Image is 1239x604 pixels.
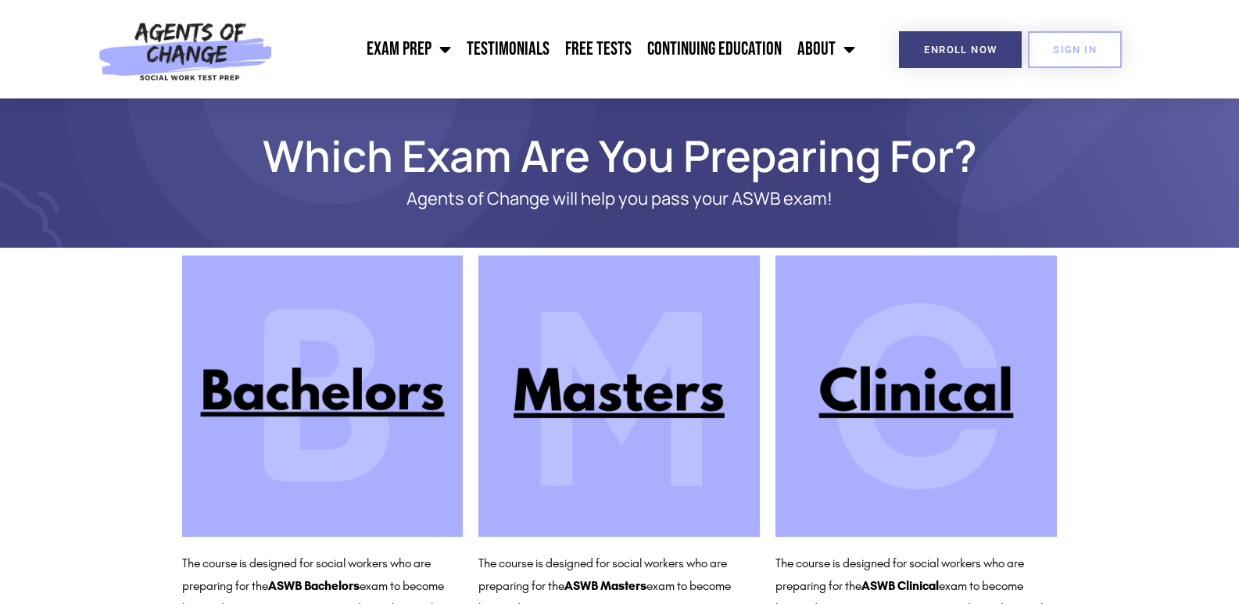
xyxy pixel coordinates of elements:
a: SIGN IN [1028,31,1122,68]
b: ASWB Clinical [861,578,939,593]
h1: Which Exam Are You Preparing For? [174,138,1065,173]
b: ASWB Bachelors [268,578,360,593]
a: Exam Prep [359,30,459,69]
p: Agents of Change will help you pass your ASWB exam! [237,189,1003,209]
a: About [790,30,863,69]
nav: Menu [281,30,863,69]
b: ASWB Masters [564,578,646,593]
a: Testimonials [459,30,557,69]
a: Enroll Now [899,31,1022,68]
span: SIGN IN [1053,45,1097,55]
span: Enroll Now [924,45,997,55]
a: Continuing Education [639,30,790,69]
a: Free Tests [557,30,639,69]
